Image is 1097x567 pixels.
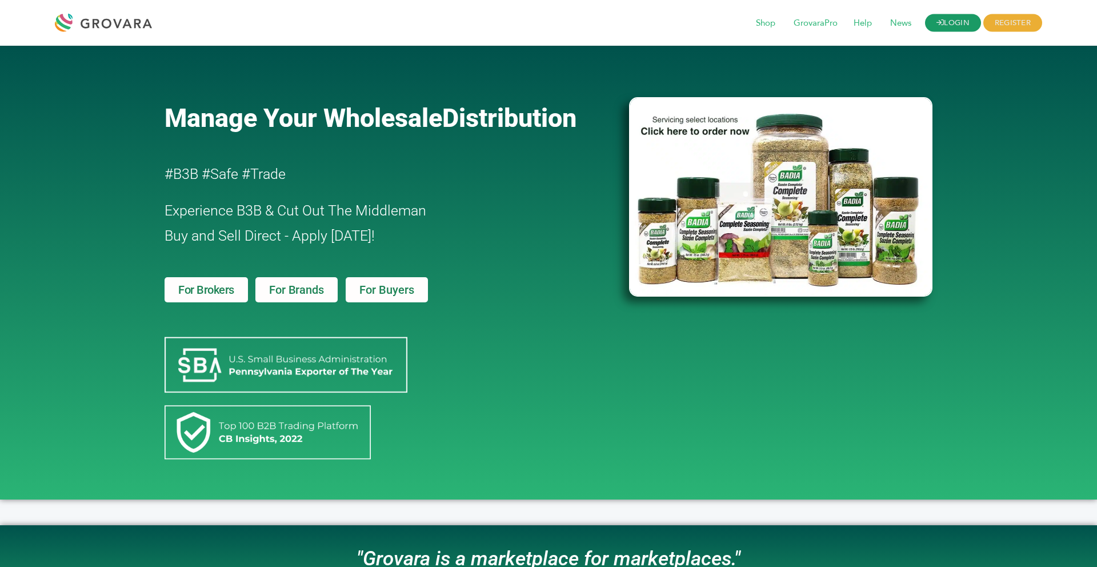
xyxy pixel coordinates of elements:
a: News [882,17,919,30]
a: Shop [748,17,783,30]
a: LOGIN [925,14,981,32]
a: For Buyers [346,277,428,302]
span: Experience B3B & Cut Out The Middleman [165,202,426,219]
span: For Buyers [359,284,414,296]
span: Buy and Sell Direct - Apply [DATE]! [165,227,375,244]
span: REGISTER [983,14,1042,32]
a: For Brands [255,277,337,302]
a: Help [846,17,880,30]
span: Distribution [442,103,576,133]
span: Help [846,13,880,34]
span: For Brands [269,284,323,296]
span: Shop [748,13,783,34]
span: Manage Your Wholesale [165,103,442,133]
span: News [882,13,919,34]
span: For Brokers [178,284,234,296]
h2: #B3B #Safe #Trade [165,162,563,187]
a: For Brokers [165,277,248,302]
a: Manage Your WholesaleDistribution [165,103,610,133]
a: GrovaraPro [786,17,846,30]
span: GrovaraPro [786,13,846,34]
